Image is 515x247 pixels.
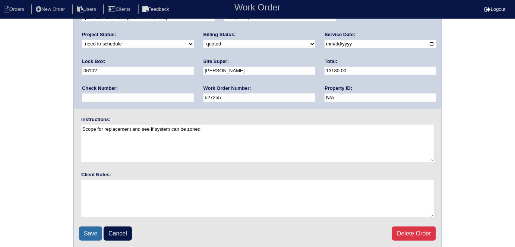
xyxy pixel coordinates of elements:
a: Delete Order [392,227,436,241]
label: Property ID: [325,85,352,92]
label: Work Order Number: [203,85,251,92]
label: Lock Box: [82,58,105,65]
label: Site Super: [203,58,229,65]
label: Total: [325,58,337,65]
li: New Order [31,4,71,15]
a: Logout [484,6,506,12]
label: Project Status: [82,31,116,38]
li: Clients [103,4,136,15]
a: Users [72,6,102,12]
input: Save [79,227,102,241]
a: New Order [31,6,71,12]
label: Check Number: [82,85,118,92]
label: Client Notes: [81,171,111,178]
label: Service Date: [325,31,355,38]
li: Feedback [138,4,175,15]
a: Clients [103,6,136,12]
label: Instructions: [81,116,111,123]
a: Cancel [104,227,132,241]
label: Billing Status: [203,31,236,38]
li: Users [72,4,102,15]
textarea: Scope for replacement and see if system can be zoned [81,125,434,162]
